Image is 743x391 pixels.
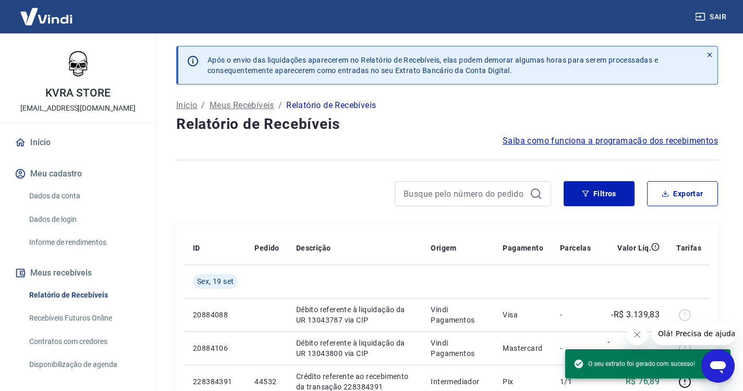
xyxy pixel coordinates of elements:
[193,310,238,320] p: 20884088
[560,310,591,320] p: -
[560,243,591,253] p: Parcelas
[208,55,658,76] p: Após o envio das liquidações aparecerem no Relatório de Recebíveis, elas podem demorar algumas ho...
[201,99,205,112] p: /
[503,243,543,253] p: Pagamento
[296,338,415,359] p: Débito referente à liquidação da UR 13043800 via CIP
[254,243,279,253] p: Pedido
[25,209,143,230] a: Dados de login
[197,276,234,287] span: Sex, 19 set
[193,376,238,387] p: 228384391
[13,262,143,285] button: Meus recebíveis
[431,376,486,387] p: Intermediador
[627,324,648,345] iframe: Fechar mensagem
[6,7,88,16] span: Olá! Precisa de ajuda?
[560,376,591,387] p: 1/1
[296,304,415,325] p: Débito referente à liquidação da UR 13043787 via CIP
[25,185,143,207] a: Dados da conta
[503,135,718,147] a: Saiba como funciona a programação dos recebimentos
[503,376,543,387] p: Pix
[607,336,660,361] p: -R$ 11.947,16
[617,243,651,253] p: Valor Líq.
[254,376,279,387] p: 44532
[13,162,143,185] button: Meu cadastro
[20,103,136,114] p: [EMAIL_ADDRESS][DOMAIN_NAME]
[25,307,143,329] a: Recebíveis Futuros Online
[693,7,730,27] button: Sair
[701,349,735,383] iframe: Botão para abrir a janela de mensagens
[176,114,718,135] h4: Relatório de Recebíveis
[286,99,376,112] p: Relatório de Recebíveis
[676,243,701,253] p: Tarifas
[503,343,543,353] p: Mastercard
[25,285,143,306] a: Relatório de Recebíveis
[560,343,591,353] p: -
[431,338,486,359] p: Vindi Pagamentos
[13,131,143,154] a: Início
[647,181,718,206] button: Exportar
[503,310,543,320] p: Visa
[13,1,80,32] img: Vindi
[193,343,238,353] p: 20884106
[57,42,99,84] img: fe777f08-c6fa-44d2-bb1f-e2f5fe09f808.jpeg
[431,304,486,325] p: Vindi Pagamentos
[25,354,143,375] a: Disponibilização de agenda
[564,181,635,206] button: Filtros
[278,99,282,112] p: /
[210,99,274,112] a: Meus Recebíveis
[25,331,143,352] a: Contratos com credores
[176,99,197,112] a: Início
[626,375,660,388] p: R$ 76,89
[611,309,660,321] p: -R$ 3.139,83
[296,243,331,253] p: Descrição
[193,243,200,253] p: ID
[431,243,456,253] p: Origem
[404,186,526,202] input: Busque pelo número do pedido
[574,359,695,369] span: O seu extrato foi gerado com sucesso!
[25,232,143,253] a: Informe de rendimentos
[652,322,735,345] iframe: Mensagem da empresa
[45,88,111,99] p: KVRA STORE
